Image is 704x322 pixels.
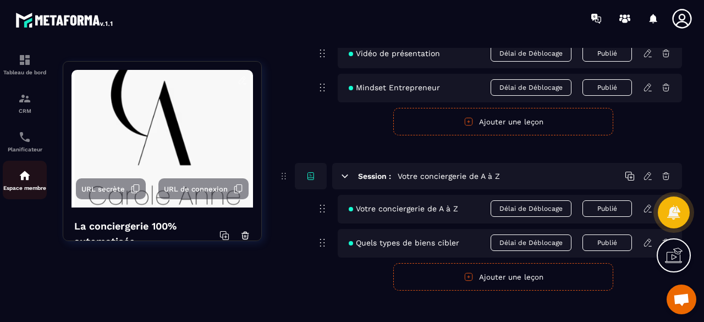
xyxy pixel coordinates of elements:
img: background [71,70,253,208]
button: Publié [582,234,632,251]
span: Vidéo de présentation [349,49,440,58]
button: Publié [582,200,632,217]
span: URL secrète [81,185,125,193]
button: URL de connexion [158,178,249,199]
button: Ajouter une leçon [393,263,613,291]
a: formationformationTableau de bord [3,45,47,84]
span: Délai de Déblocage [491,234,571,251]
p: Tableau de bord [3,69,47,75]
span: Quels types de biens cibler [349,238,459,247]
button: Ajouter une leçon [393,108,613,135]
a: Ouvrir le chat [667,285,696,314]
a: automationsautomationsEspace membre [3,161,47,199]
img: formation [18,53,31,67]
button: URL secrète [76,178,146,199]
button: Publié [582,45,632,62]
img: formation [18,92,31,105]
a: formationformationCRM [3,84,47,122]
span: Délai de Déblocage [491,79,571,96]
span: Votre conciergerie de A à Z [349,204,458,213]
img: logo [15,10,114,30]
span: Mindset Entrepreneur [349,83,440,92]
button: Publié [582,79,632,96]
span: Délai de Déblocage [491,45,571,62]
img: automations [18,169,31,182]
p: CRM [3,108,47,114]
span: URL de connexion [164,185,228,193]
h6: Session : [358,172,391,181]
h4: La conciergerie 100% automatisée [74,219,219,249]
p: Planificateur [3,146,47,152]
span: Délai de Déblocage [491,200,571,217]
h5: Votre conciergerie de A à Z [398,171,500,182]
img: scheduler [18,130,31,144]
a: schedulerschedulerPlanificateur [3,122,47,161]
p: Espace membre [3,185,47,191]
